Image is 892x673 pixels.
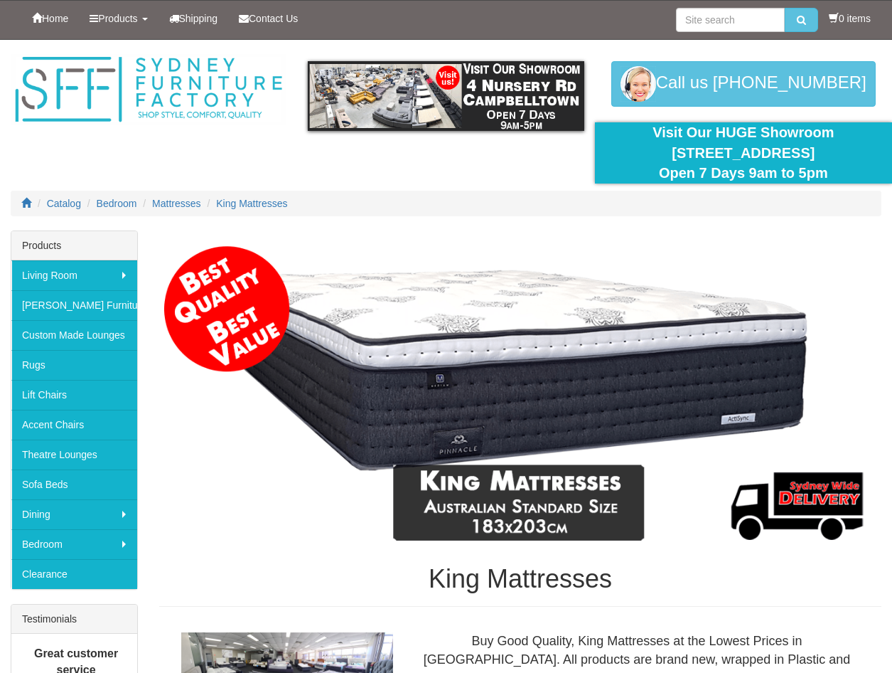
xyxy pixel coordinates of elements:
span: Shipping [179,13,218,24]
span: Contact Us [249,13,298,24]
a: Theatre Lounges [11,440,137,470]
span: Home [42,13,68,24]
a: Accent Chairs [11,410,137,440]
img: King Mattresses [159,238,881,551]
div: Products [11,231,137,260]
span: Products [98,13,137,24]
a: Lift Chairs [11,380,137,410]
a: Rugs [11,350,137,380]
a: Dining [11,499,137,529]
div: Testimonials [11,605,137,634]
a: Catalog [47,198,81,209]
a: Bedroom [11,529,137,559]
img: Sydney Furniture Factory [11,54,286,125]
li: 0 items [829,11,871,26]
a: [PERSON_NAME] Furniture [11,290,137,320]
a: Products [79,1,158,36]
a: Shipping [158,1,229,36]
a: Custom Made Lounges [11,320,137,350]
img: showroom.gif [308,61,584,131]
div: Visit Our HUGE Showroom [STREET_ADDRESS] Open 7 Days 9am to 5pm [606,122,881,184]
a: Living Room [11,260,137,290]
a: King Mattresses [216,198,287,209]
a: Contact Us [228,1,308,36]
a: Clearance [11,559,137,589]
a: Mattresses [152,198,200,209]
h1: King Mattresses [159,565,881,593]
a: Home [21,1,79,36]
a: Sofa Beds [11,470,137,499]
a: Bedroom [97,198,137,209]
input: Site search [676,8,785,32]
